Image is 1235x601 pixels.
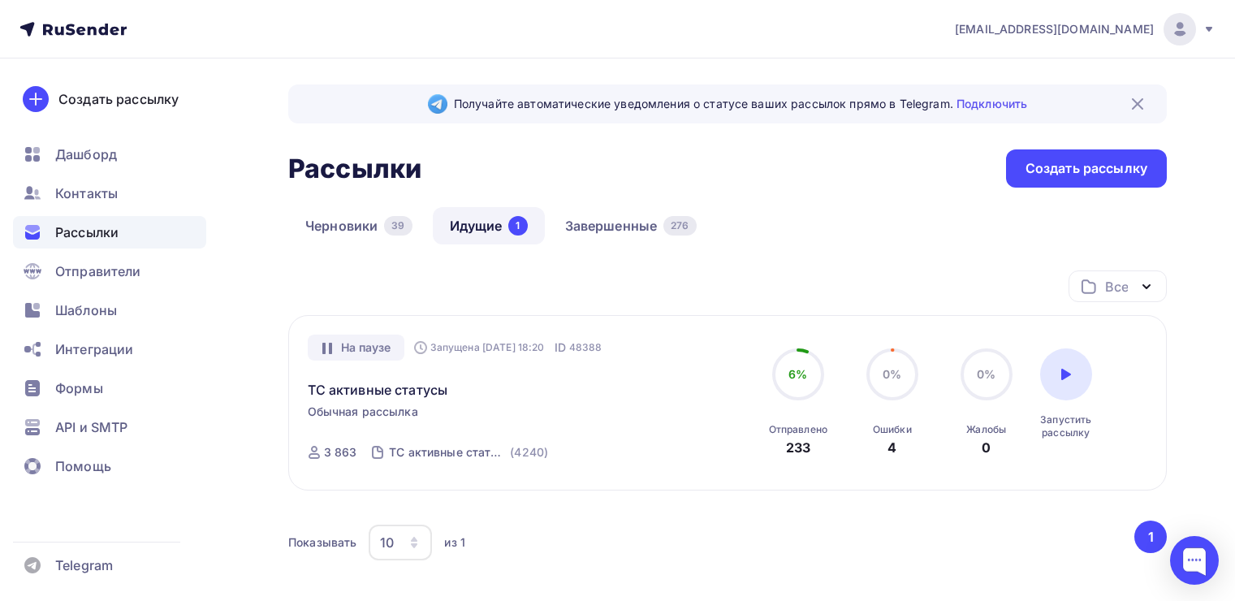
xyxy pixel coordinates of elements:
span: Шаблоны [55,300,117,320]
a: Завершенные276 [548,207,714,244]
ul: Pagination [1132,521,1168,553]
span: Получайте автоматические уведомления о статусе ваших рассылок прямо в Telegram. [454,96,1027,112]
div: 0 [982,438,991,457]
div: 276 [663,216,696,236]
div: 1 [508,216,527,236]
div: Все [1105,277,1128,296]
div: 4 [887,438,896,457]
span: Отправители [55,262,141,281]
div: Жалобы [966,423,1006,436]
a: Дашборд [13,138,206,171]
span: ID [555,339,566,356]
div: Создать рассылку [58,89,179,109]
div: На паузе [308,335,404,361]
a: Отправители [13,255,206,288]
div: 10 [380,533,394,552]
a: Подключить [956,97,1027,110]
button: Go to page 1 [1134,521,1167,553]
span: Формы [55,378,103,398]
a: [EMAIL_ADDRESS][DOMAIN_NAME] [955,13,1216,45]
button: Все [1069,270,1167,302]
span: Интеграции [55,339,133,359]
span: Обычная рассылка [308,404,418,420]
a: Контакты [13,177,206,210]
span: 0% [883,367,901,381]
div: Ошибки [873,423,912,436]
a: Рассылки [13,216,206,249]
a: Черновики39 [288,207,430,244]
span: 48388 [569,339,602,356]
div: Запущена [DATE] 18:20 [414,341,545,354]
div: 3 863 [324,444,357,460]
div: (4240) [510,444,548,460]
span: 0% [977,367,995,381]
div: Запустить рассылку [1040,413,1092,439]
a: Шаблоны [13,294,206,326]
span: API и SMTP [55,417,127,437]
span: 6% [788,367,807,381]
a: Идущие1 [433,207,545,244]
span: Помощь [55,456,111,476]
span: Контакты [55,184,118,203]
a: Формы [13,372,206,404]
div: 39 [384,216,412,236]
div: Показывать [288,534,356,551]
a: ТС активные статусы [308,380,448,400]
span: Telegram [55,556,113,575]
span: Дашборд [55,145,117,164]
img: Telegram [428,94,447,114]
button: 10 [368,524,433,561]
div: ТС активные статусы [389,444,507,460]
a: ТС активные статусы (4240) [387,439,550,465]
div: из 1 [444,534,465,551]
span: [EMAIL_ADDRESS][DOMAIN_NAME] [955,21,1154,37]
div: Создать рассылку [1026,159,1147,178]
span: Рассылки [55,223,119,242]
div: Отправлено [769,423,827,436]
h2: Рассылки [288,153,421,185]
div: 233 [786,438,810,457]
